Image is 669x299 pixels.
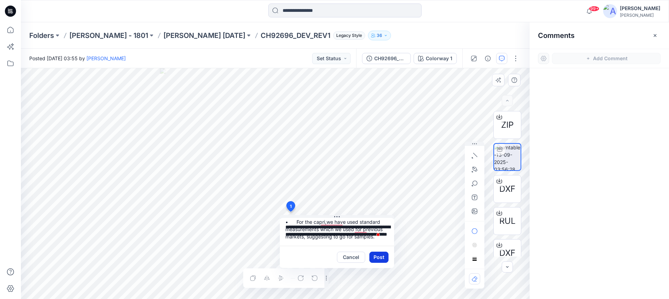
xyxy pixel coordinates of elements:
div: CH92696_DEV_REV1 [374,55,406,62]
h2: Comments [538,31,575,40]
span: Legacy Style [333,31,365,40]
span: ZIP [501,119,514,131]
button: 36 [368,31,391,40]
div: [PERSON_NAME] [620,13,660,18]
p: CH92696_DEV_REV1 [261,31,330,40]
p: 36 [377,32,382,39]
a: Folders [29,31,54,40]
button: Post [369,252,389,263]
span: Posted [DATE] 03:55 by [29,55,126,62]
button: Add Comment [552,53,661,64]
div: [PERSON_NAME] [620,4,660,13]
button: Details [482,53,493,64]
button: CH92696_DEV_REV1 [362,53,411,64]
span: 99+ [589,6,599,11]
img: turntable-13-09-2025-03:56:28 [494,144,521,170]
a: [PERSON_NAME] [DATE] [163,31,245,40]
span: 1 [290,203,292,210]
img: avatar [603,4,617,18]
button: Cancel [337,252,365,263]
button: Legacy Style [330,31,365,40]
a: [PERSON_NAME] - 1801 [69,31,148,40]
span: DXF [499,183,515,195]
button: Colorway 1 [414,53,457,64]
textarea: To enrich screen reader interactions, please activate Accessibility in Grammarly extension settings [280,218,394,246]
a: [PERSON_NAME] [86,55,126,61]
div: Colorway 1 [426,55,452,62]
span: DXF [499,247,515,259]
span: RUL [499,215,516,227]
